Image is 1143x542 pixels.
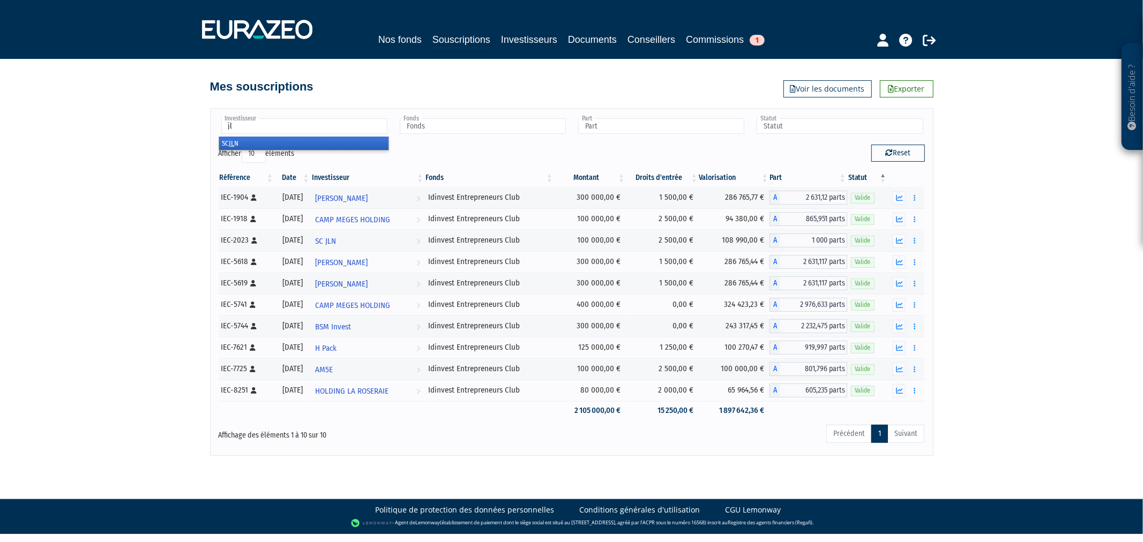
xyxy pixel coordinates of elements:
[626,401,699,420] td: 15 250,00 €
[554,273,626,294] td: 300 000,00 €
[554,294,626,315] td: 400 000,00 €
[429,320,550,332] div: Idinvest Entrepreneurs Club
[311,230,425,251] a: SC JLN
[780,362,847,376] span: 801,796 parts
[251,259,257,265] i: [Français] Personne physique
[554,401,626,420] td: 2 105 000,00 €
[783,80,872,97] a: Voir les documents
[851,193,875,203] span: Valide
[11,518,1132,529] div: - Agent de (établissement de paiement dont le siège social est situé au [STREET_ADDRESS], agréé p...
[851,236,875,246] span: Valide
[251,323,257,329] i: [Français] Personne physique
[770,169,847,187] th: Part: activer pour trier la colonne par ordre croissant
[770,362,847,376] div: A - Idinvest Entrepreneurs Club
[221,299,271,310] div: IEC-5741
[568,32,617,47] a: Documents
[880,80,933,97] a: Exporter
[251,216,257,222] i: [Français] Personne physique
[221,363,271,374] div: IEC-7725
[780,255,847,269] span: 2 631,117 parts
[425,169,554,187] th: Fonds: activer pour trier la colonne par ordre croissant
[699,401,770,420] td: 1 897 642,36 €
[770,383,847,397] div: A - Idinvest Entrepreneurs Club
[311,273,425,294] a: [PERSON_NAME]
[219,137,389,150] li: SC N
[626,315,699,337] td: 0,00 €
[417,189,421,208] i: Voir l'investisseur
[726,505,781,515] a: CGU Lemonway
[221,342,271,353] div: IEC-7621
[315,360,333,380] span: AM5E
[417,317,421,337] i: Voir l'investisseur
[278,256,307,267] div: [DATE]
[780,383,847,397] span: 605,235 parts
[311,251,425,273] a: [PERSON_NAME]
[315,210,390,230] span: CAMP MEGES HOLDING
[770,276,780,290] span: A
[252,237,258,244] i: [Français] Personne physique
[626,187,699,208] td: 1 500,00 €
[699,358,770,380] td: 100 000,00 €
[251,194,257,201] i: [Français] Personne physique
[417,210,421,230] i: Voir l'investisseur
[229,139,235,147] em: JL
[251,387,257,394] i: [Français] Personne physique
[429,299,550,310] div: Idinvest Entrepreneurs Club
[221,320,271,332] div: IEC-5744
[554,380,626,401] td: 80 000,00 €
[554,230,626,251] td: 100 000,00 €
[770,234,847,247] div: A - Idinvest Entrepreneurs Club
[278,363,307,374] div: [DATE]
[770,212,847,226] div: A - Idinvest Entrepreneurs Club
[626,230,699,251] td: 2 500,00 €
[851,300,875,310] span: Valide
[417,296,421,315] i: Voir l'investisseur
[315,338,337,358] span: H Pack
[851,321,875,332] span: Valide
[311,315,425,337] a: BSM Invest
[626,208,699,230] td: 2 500,00 €
[417,360,421,380] i: Voir l'investisseur
[780,341,847,355] span: 919,997 parts
[699,273,770,294] td: 286 765,44 €
[699,294,770,315] td: 324 423,23 €
[554,251,626,273] td: 300 000,00 €
[554,358,626,380] td: 100 000,00 €
[351,518,392,529] img: logo-lemonway.png
[315,296,390,315] span: CAMP MEGES HOLDING
[219,169,274,187] th: Référence : activer pour trier la colonne par ordre croissant
[278,299,307,310] div: [DATE]
[311,169,425,187] th: Investisseur: activer pour trier la colonne par ordre croissant
[278,320,307,332] div: [DATE]
[627,32,675,47] a: Conseillers
[770,383,780,397] span: A
[770,234,780,247] span: A
[847,169,888,187] th: Statut : activer pour trier la colonne par ordre d&eacute;croissant
[851,386,875,396] span: Valide
[278,385,307,396] div: [DATE]
[770,276,847,290] div: A - Idinvest Entrepreneurs Club
[250,366,256,372] i: [Français] Personne physique
[554,169,626,187] th: Montant: activer pour trier la colonne par ordre croissant
[554,208,626,230] td: 100 000,00 €
[278,192,307,203] div: [DATE]
[278,213,307,224] div: [DATE]
[429,256,550,267] div: Idinvest Entrepreneurs Club
[699,187,770,208] td: 286 765,77 €
[429,277,550,289] div: Idinvest Entrepreneurs Club
[626,337,699,358] td: 1 250,00 €
[871,145,925,162] button: Reset
[250,344,256,351] i: [Français] Personne physique
[780,276,847,290] span: 2 631,117 parts
[432,32,490,49] a: Souscriptions
[250,302,256,308] i: [Français] Personne physique
[626,294,699,315] td: 0,00 €
[415,519,440,526] a: Lemonway
[429,385,550,396] div: Idinvest Entrepreneurs Club
[686,32,765,47] a: Commissions1
[311,294,425,315] a: CAMP MEGES HOLDING
[626,358,699,380] td: 2 500,00 €
[219,145,295,163] label: Afficher éléments
[871,425,888,443] a: 1
[221,277,271,289] div: IEC-5619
